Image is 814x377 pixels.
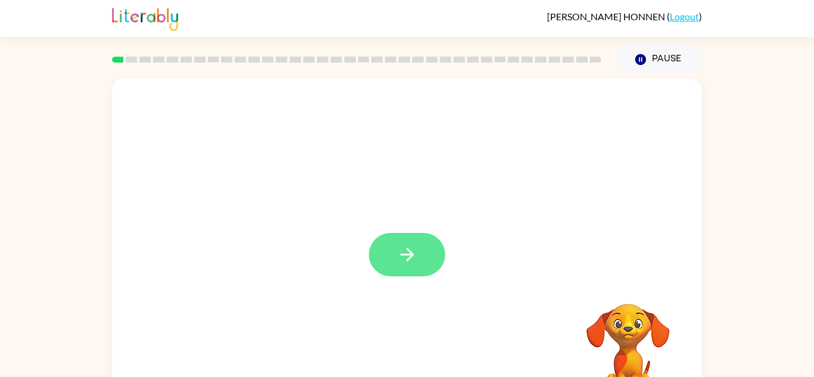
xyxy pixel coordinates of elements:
[670,11,699,22] a: Logout
[547,11,667,22] span: [PERSON_NAME] HONNEN
[112,5,178,31] img: Literably
[547,11,702,22] div: ( )
[616,46,702,73] button: Pause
